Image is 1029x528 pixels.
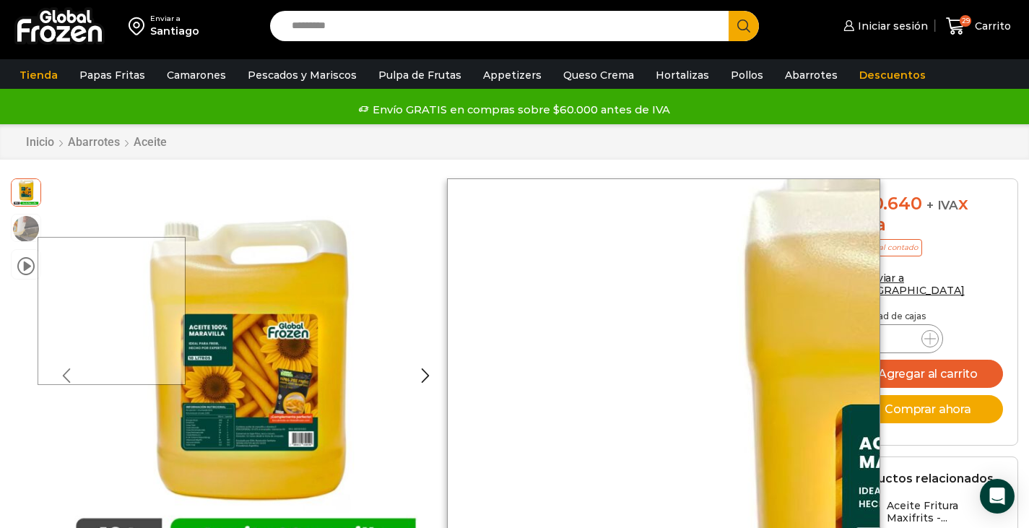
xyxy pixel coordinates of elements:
[476,61,549,89] a: Appetizers
[133,135,168,149] a: Aceite
[942,9,1015,43] a: 29 Carrito
[840,12,928,40] a: Iniciar sesión
[150,24,199,38] div: Santiago
[12,177,40,206] span: aceite maravilla
[849,194,1003,235] div: x caja
[849,239,922,256] p: Precio al contado
[12,215,40,243] span: aceite para freir
[926,198,958,212] span: + IVA
[887,500,1003,524] h3: Aceite Fritura Maxifrits -...
[849,360,1003,388] button: Agregar al carrito
[724,61,770,89] a: Pollos
[556,61,641,89] a: Queso Crema
[854,19,928,33] span: Iniciar sesión
[852,61,933,89] a: Descuentos
[849,272,965,297] a: Enviar a [GEOGRAPHIC_DATA]
[160,61,233,89] a: Camarones
[849,193,921,214] bdi: 40.640
[778,61,845,89] a: Abarrotes
[150,14,199,24] div: Enviar a
[849,311,1003,321] p: Cantidad de cajas
[240,61,364,89] a: Pescados y Mariscos
[25,135,168,149] nav: Breadcrumb
[648,61,716,89] a: Hortalizas
[849,395,1003,423] button: Comprar ahora
[25,135,55,149] a: Inicio
[72,61,152,89] a: Papas Fritas
[980,479,1015,514] div: Open Intercom Messenger
[129,14,150,38] img: address-field-icon.svg
[960,15,971,27] span: 29
[971,19,1011,33] span: Carrito
[729,11,759,41] button: Search button
[12,61,65,89] a: Tienda
[67,135,121,149] a: Abarrotes
[882,329,910,349] input: Product quantity
[849,472,994,485] h2: Productos relacionados
[371,61,469,89] a: Pulpa de Frutas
